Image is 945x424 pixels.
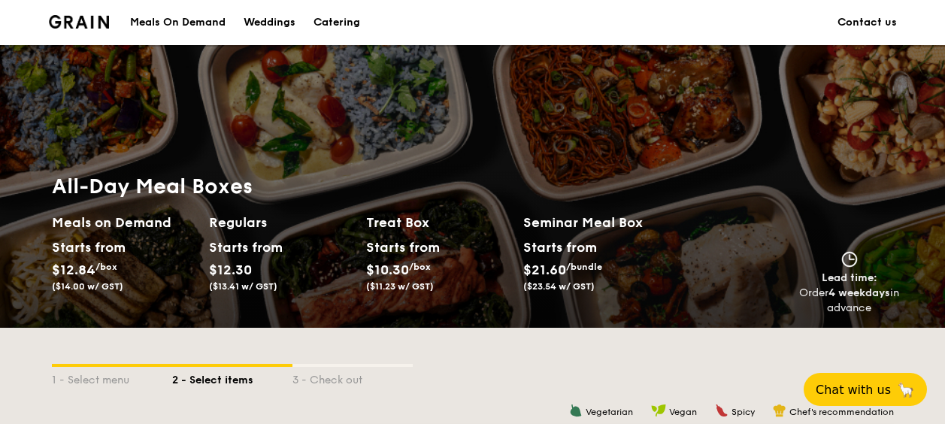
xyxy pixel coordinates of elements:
[789,407,894,417] span: Chef's recommendation
[566,262,602,272] span: /bundle
[366,236,433,259] div: Starts from
[366,212,511,233] h2: Treat Box
[209,236,276,259] div: Starts from
[651,404,666,417] img: icon-vegan.f8ff3823.svg
[49,15,110,29] img: Grain
[209,262,252,278] span: $12.30
[52,262,95,278] span: $12.84
[804,373,927,406] button: Chat with us🦙
[52,367,172,388] div: 1 - Select menu
[366,281,434,292] span: ($11.23 w/ GST)
[715,404,728,417] img: icon-spicy.37a8142b.svg
[822,271,877,284] span: Lead time:
[172,367,292,388] div: 2 - Select items
[52,281,123,292] span: ($14.00 w/ GST)
[773,404,786,417] img: icon-chef-hat.a58ddaea.svg
[49,15,110,29] a: Logotype
[52,236,119,259] div: Starts from
[292,367,413,388] div: 3 - Check out
[523,212,680,233] h2: Seminar Meal Box
[838,251,861,268] img: icon-clock.2db775ea.svg
[799,286,900,316] div: Order in advance
[52,173,680,200] h1: All-Day Meal Boxes
[95,262,117,272] span: /box
[586,407,633,417] span: Vegetarian
[731,407,755,417] span: Spicy
[828,286,890,299] strong: 4 weekdays
[366,262,409,278] span: $10.30
[209,212,354,233] h2: Regulars
[669,407,697,417] span: Vegan
[523,262,566,278] span: $21.60
[409,262,431,272] span: /box
[816,383,891,397] span: Chat with us
[897,381,915,398] span: 🦙
[209,281,277,292] span: ($13.41 w/ GST)
[52,212,197,233] h2: Meals on Demand
[523,281,595,292] span: ($23.54 w/ GST)
[523,236,596,259] div: Starts from
[569,404,583,417] img: icon-vegetarian.fe4039eb.svg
